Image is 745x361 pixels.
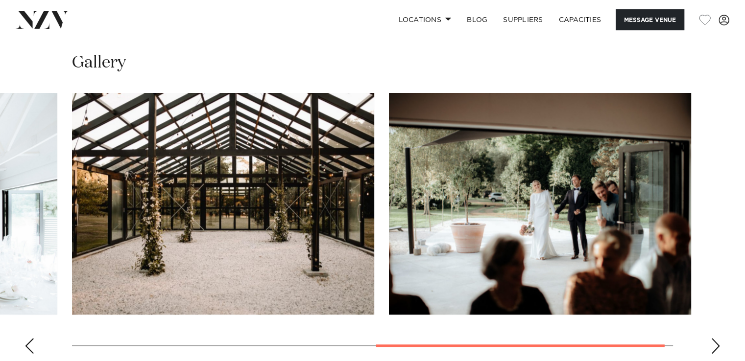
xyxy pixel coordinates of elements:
swiper-slide: 3 / 4 [72,93,374,315]
a: Locations [390,9,459,30]
button: Message Venue [616,9,684,30]
a: Capacities [551,9,609,30]
a: BLOG [459,9,495,30]
a: SUPPLIERS [495,9,551,30]
h2: Gallery [72,52,126,74]
swiper-slide: 4 / 4 [389,93,691,315]
img: nzv-logo.png [16,11,69,28]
